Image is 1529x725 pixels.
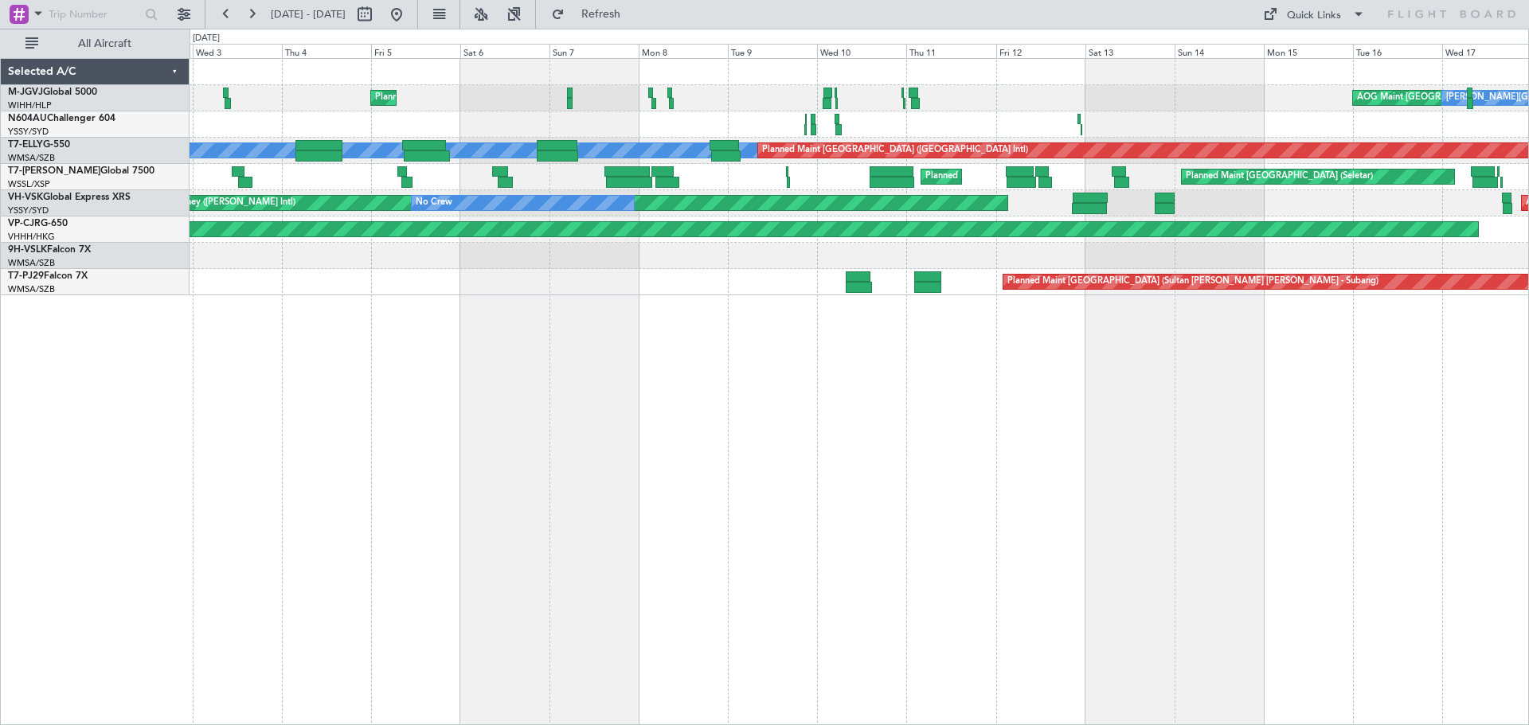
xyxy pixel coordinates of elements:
[906,44,995,58] div: Thu 11
[8,99,52,111] a: WIHH/HLP
[193,32,220,45] div: [DATE]
[1175,44,1264,58] div: Sun 14
[8,283,55,295] a: WMSA/SZB
[8,166,154,176] a: T7-[PERSON_NAME]Global 7500
[271,7,346,21] span: [DATE] - [DATE]
[8,231,55,243] a: VHHH/HKG
[8,193,43,202] span: VH-VSK
[416,191,452,215] div: No Crew
[371,44,460,58] div: Fri 5
[996,44,1085,58] div: Fri 12
[18,31,173,57] button: All Aircraft
[1007,270,1378,294] div: Planned Maint [GEOGRAPHIC_DATA] (Sultan [PERSON_NAME] [PERSON_NAME] - Subang)
[817,44,906,58] div: Wed 10
[41,38,168,49] span: All Aircraft
[1264,44,1353,58] div: Mon 15
[1085,44,1175,58] div: Sat 13
[8,140,70,150] a: T7-ELLYG-550
[568,9,635,20] span: Refresh
[762,138,1028,162] div: Planned Maint [GEOGRAPHIC_DATA] ([GEOGRAPHIC_DATA] Intl)
[8,114,47,123] span: N604AU
[8,88,97,97] a: M-JGVJGlobal 5000
[8,126,49,138] a: YSSY/SYD
[8,193,131,202] a: VH-VSKGlobal Express XRS
[8,271,88,281] a: T7-PJ29Falcon 7X
[8,114,115,123] a: N604AUChallenger 604
[639,44,728,58] div: Mon 8
[1255,2,1373,27] button: Quick Links
[49,2,140,26] input: Trip Number
[8,166,100,176] span: T7-[PERSON_NAME]
[282,44,371,58] div: Thu 4
[8,245,91,255] a: 9H-VSLKFalcon 7X
[8,88,43,97] span: M-JGVJ
[8,219,68,228] a: VP-CJRG-650
[193,44,282,58] div: Wed 3
[100,191,295,215] div: Unplanned Maint Sydney ([PERSON_NAME] Intl)
[925,165,1082,189] div: Planned Maint Dubai (Al Maktoum Intl)
[375,86,562,110] div: Planned Maint [GEOGRAPHIC_DATA] (Seletar)
[728,44,817,58] div: Tue 9
[8,205,49,216] a: YSSY/SYD
[1353,44,1442,58] div: Tue 16
[8,245,47,255] span: 9H-VSLK
[8,178,50,190] a: WSSL/XSP
[8,152,55,164] a: WMSA/SZB
[544,2,639,27] button: Refresh
[8,257,55,269] a: WMSA/SZB
[460,44,549,58] div: Sat 6
[549,44,639,58] div: Sun 7
[8,140,43,150] span: T7-ELLY
[8,219,41,228] span: VP-CJR
[1287,8,1341,24] div: Quick Links
[1186,165,1373,189] div: Planned Maint [GEOGRAPHIC_DATA] (Seletar)
[8,271,44,281] span: T7-PJ29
